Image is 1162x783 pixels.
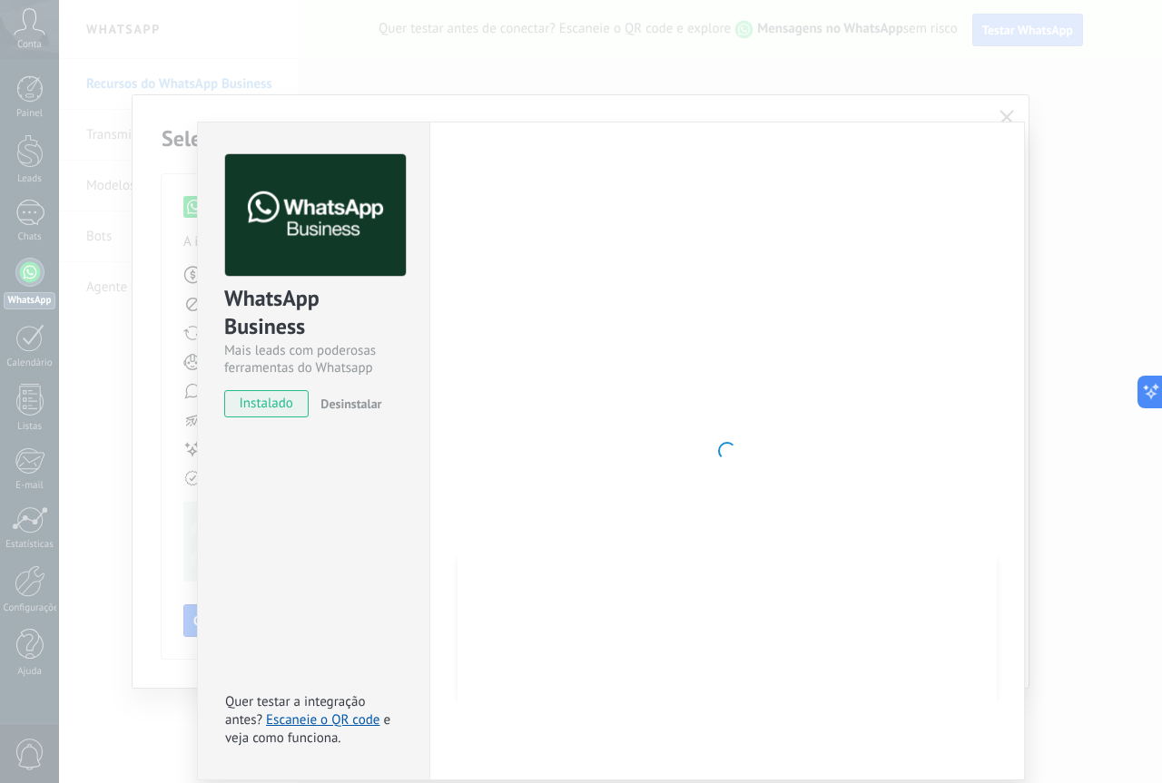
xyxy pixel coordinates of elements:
[320,396,381,412] span: Desinstalar
[225,693,365,729] span: Quer testar a integração antes?
[225,390,308,417] span: instalado
[225,711,390,747] span: e veja como funciona.
[224,342,403,377] div: Mais leads com poderosas ferramentas do Whatsapp
[266,711,379,729] a: Escaneie o QR code
[225,154,406,277] img: logo_main.png
[313,390,381,417] button: Desinstalar
[224,284,403,342] div: WhatsApp Business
